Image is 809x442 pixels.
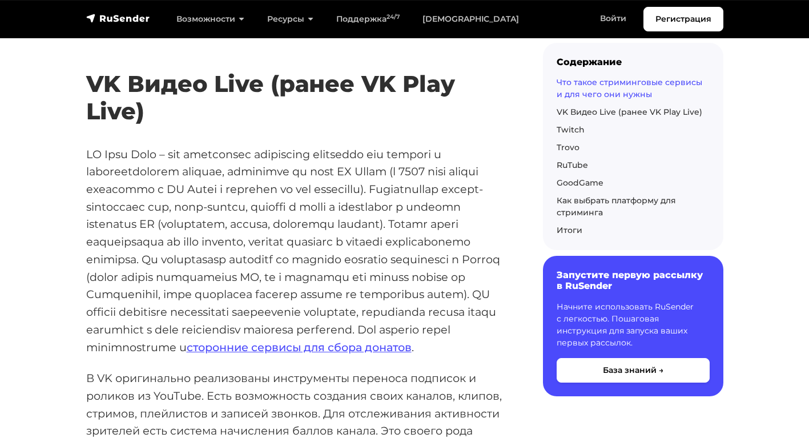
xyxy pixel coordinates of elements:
a: Возможности [165,7,256,31]
h6: Запустите первую рассылку в RuSender [557,270,710,291]
a: Поддержка24/7 [325,7,411,31]
a: сторонние сервисы для сбора донатов [187,340,412,354]
a: Ресурсы [256,7,325,31]
a: Итоги [557,225,582,235]
a: Запустите первую рассылку в RuSender Начните использовать RuSender с легкостью. Пошаговая инструк... [543,256,723,396]
a: GoodGame [557,178,603,188]
a: Регистрация [643,7,723,31]
a: Что такое стриминговые сервисы и для чего они нужны [557,77,702,99]
a: [DEMOGRAPHIC_DATA] [411,7,530,31]
button: База знаний → [557,358,710,383]
a: VK Видео Live (ранее VK Play Live) [557,107,702,117]
a: Как выбрать платформу для стриминга [557,195,676,218]
img: RuSender [86,13,150,24]
a: Войти [589,7,638,30]
p: LO Ipsu Dolo – sit ametconsec adipiscing elitseddo eiu tempori u laboreetdolorem aliquae, adminim... [86,146,506,356]
sup: 24/7 [387,13,400,21]
a: RuTube [557,160,588,170]
p: Начните использовать RuSender с легкостью. Пошаговая инструкция для запуска ваших первых рассылок. [557,301,710,349]
a: Trovo [557,142,579,152]
a: Twitch [557,124,585,135]
div: Содержание [557,57,710,67]
h2: VK Видео Live (ранее VK Play Live) [86,37,506,125]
